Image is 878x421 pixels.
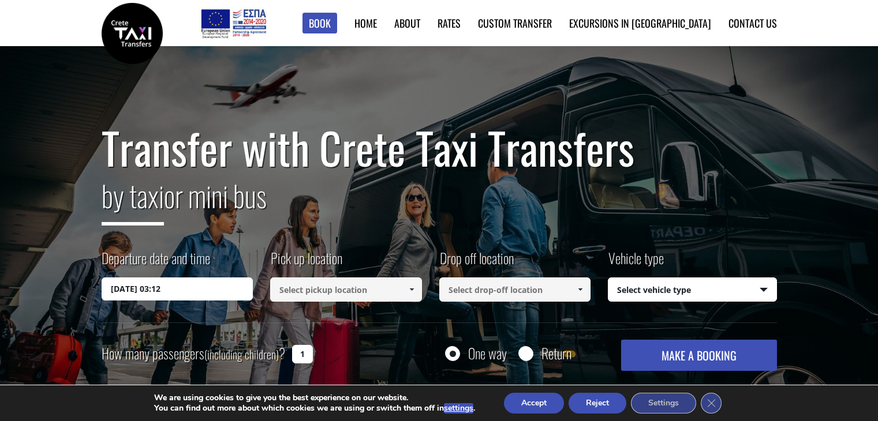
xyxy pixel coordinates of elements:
a: About [394,16,420,31]
a: Rates [438,16,461,31]
a: Custom Transfer [478,16,552,31]
label: How many passengers ? [102,340,285,368]
a: Contact us [728,16,777,31]
button: Accept [504,393,564,414]
label: Drop off location [439,248,514,277]
button: MAKE A BOOKING [621,340,776,371]
label: Vehicle type [608,248,664,277]
label: Departure date and time [102,248,210,277]
img: Crete Taxi Transfers | Safe Taxi Transfer Services from to Heraklion Airport, Chania Airport, Ret... [102,3,163,64]
a: Crete Taxi Transfers | Safe Taxi Transfer Services from to Heraklion Airport, Chania Airport, Ret... [102,26,163,38]
span: by taxi [102,174,164,225]
span: Select vehicle type [608,278,776,302]
a: Home [354,16,377,31]
button: settings [444,403,473,414]
label: One way [468,346,507,360]
button: Close GDPR Cookie Banner [701,393,722,414]
p: We are using cookies to give you the best experience on our website. [154,393,475,403]
img: e-bannersEUERDF180X90.jpg [199,6,268,40]
h1: Transfer with Crete Taxi Transfers [102,123,777,172]
input: Select pickup location [270,277,422,302]
a: Show All Items [571,277,590,302]
label: Pick up location [270,248,342,277]
a: Book [302,13,337,34]
label: Return [541,346,571,360]
p: You can find out more about which cookies we are using or switch them off in . [154,403,475,414]
button: Reject [569,393,626,414]
h2: or mini bus [102,172,777,234]
button: Settings [631,393,696,414]
input: Select drop-off location [439,277,591,302]
small: (including children) [204,345,279,363]
a: Show All Items [402,277,421,302]
a: Excursions in [GEOGRAPHIC_DATA] [569,16,711,31]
